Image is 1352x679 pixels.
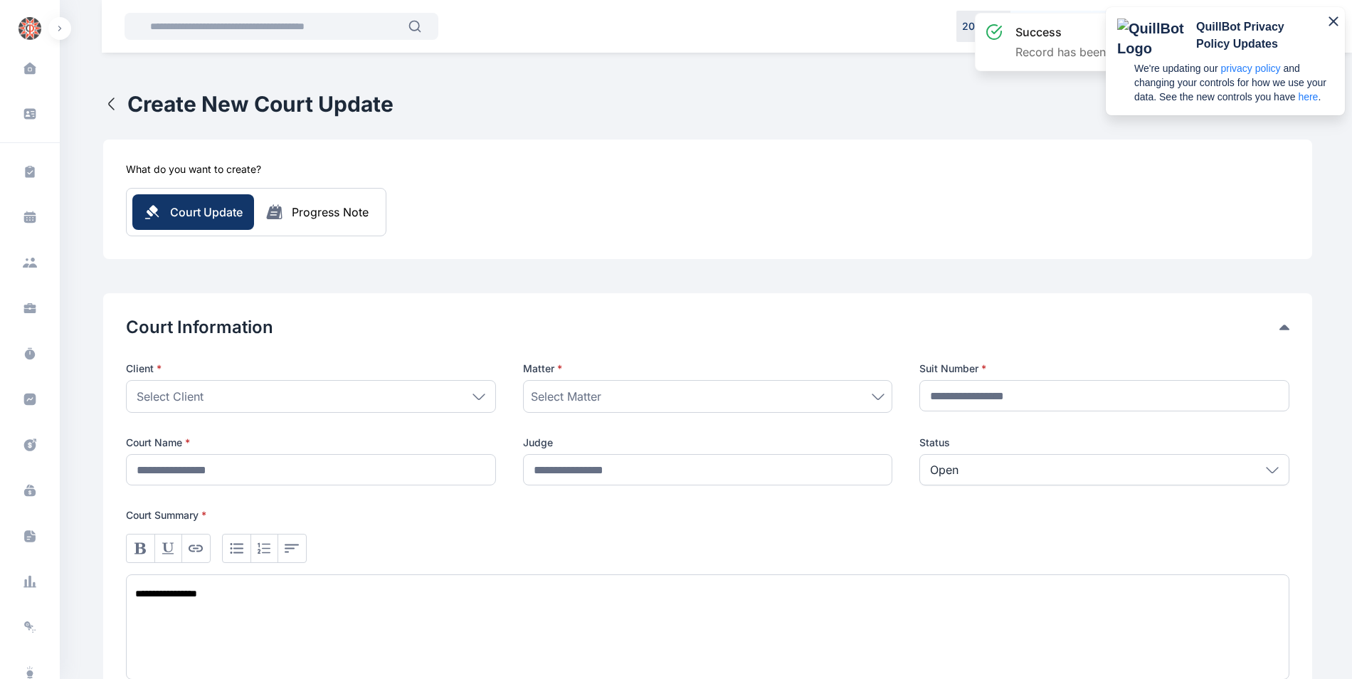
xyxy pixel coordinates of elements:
[126,362,496,376] p: Client
[1015,43,1214,60] p: Record has been successfully saved.
[919,362,1289,376] label: Suit Number
[132,194,254,230] button: Court Update
[919,436,1289,450] label: Status
[126,316,1289,339] div: Court Information
[523,436,893,450] label: Judge
[170,204,243,221] span: Court Update
[126,436,496,450] label: Court Name
[962,19,1005,33] p: 20 : 45 : 44
[930,461,958,478] p: Open
[126,508,1289,522] p: Court Summary
[254,204,380,221] button: Progress Note
[292,204,369,221] div: Progress Note
[523,362,562,376] span: Matter
[1015,23,1214,41] h3: success
[531,388,601,405] span: Select Matter
[127,91,394,117] h1: Create New Court Update
[126,316,1279,339] button: Court Information
[126,162,261,177] h5: What do you want to create?
[137,388,204,405] span: Select Client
